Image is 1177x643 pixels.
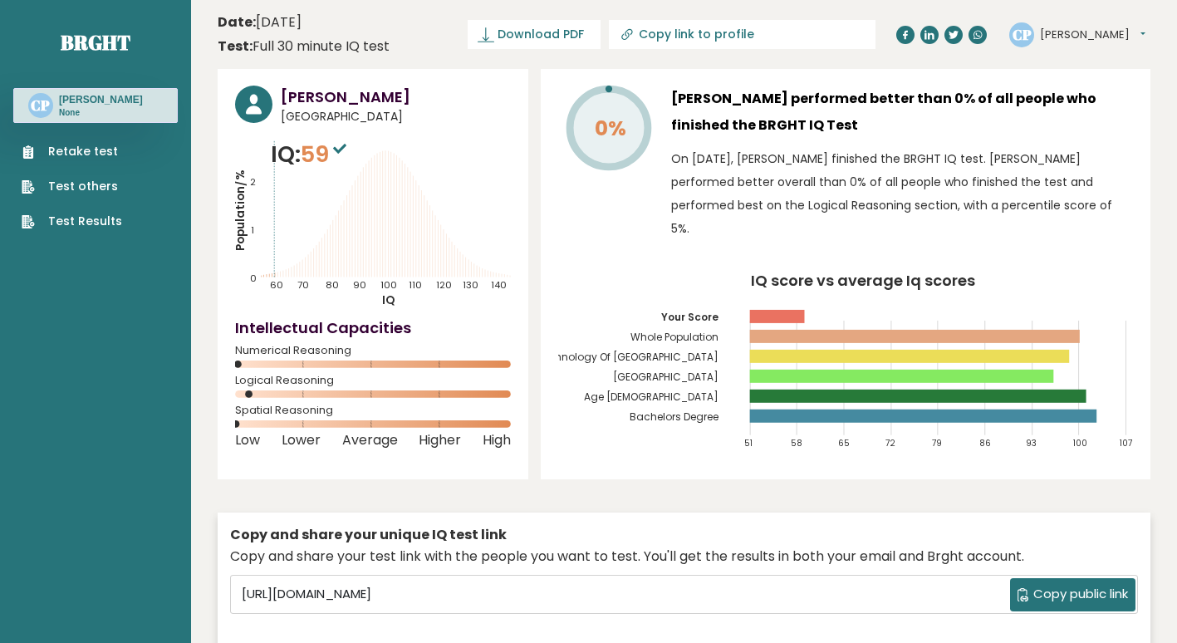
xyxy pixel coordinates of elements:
div: Copy and share your test link with the people you want to test. You'll get the results in both yo... [230,547,1138,567]
a: Brght [61,29,130,56]
tspan: Bachelors Degree [630,410,718,424]
span: Low [235,437,260,444]
tspan: 100 [1073,438,1087,449]
tspan: 70 [298,278,310,292]
h3: [PERSON_NAME] [281,86,511,108]
span: Spatial Reasoning [235,407,511,414]
a: Retake test [22,143,122,160]
span: Logical Reasoning [235,377,511,384]
tspan: 0% [595,114,626,143]
text: CP [1013,24,1032,43]
tspan: 107 [1120,438,1132,449]
tspan: 80 [326,278,339,292]
tspan: 0 [250,272,257,285]
div: Copy and share your unique IQ test link [230,525,1138,545]
tspan: 2 [250,175,256,189]
h4: Intellectual Capacities [235,317,511,339]
span: Numerical Reasoning [235,347,511,354]
tspan: 51 [744,438,753,449]
tspan: 72 [885,438,895,449]
tspan: Whole Population [630,330,718,344]
b: Test: [218,37,253,56]
tspan: University Of Science And Technology Of [GEOGRAPHIC_DATA] [406,350,718,364]
tspan: 140 [491,278,507,292]
tspan: 130 [463,278,478,292]
span: Lower [282,437,321,444]
p: None [59,107,143,119]
tspan: 1 [251,223,254,237]
tspan: 100 [380,278,397,292]
span: 59 [301,139,351,169]
tspan: [GEOGRAPHIC_DATA] [613,370,718,384]
span: High [483,437,511,444]
span: [GEOGRAPHIC_DATA] [281,108,511,125]
text: CP [32,96,51,115]
span: Download PDF [498,26,584,43]
time: [DATE] [218,12,302,32]
tspan: Your Score [661,310,718,324]
tspan: 65 [838,438,850,449]
p: On [DATE], [PERSON_NAME] finished the BRGHT IQ test. [PERSON_NAME] performed better overall than ... [671,147,1133,240]
tspan: IQ score vs average Iq scores [751,270,975,291]
tspan: 110 [409,278,423,292]
tspan: 93 [1026,438,1037,449]
tspan: Age [DEMOGRAPHIC_DATA] [584,390,718,404]
tspan: IQ [383,292,396,308]
tspan: 120 [436,278,452,292]
tspan: 86 [979,438,991,449]
p: IQ: [271,138,351,171]
span: Higher [419,437,461,444]
tspan: 58 [792,438,803,449]
h3: [PERSON_NAME] [59,93,143,106]
a: Test others [22,178,122,195]
span: Copy public link [1033,585,1128,604]
button: [PERSON_NAME] [1040,27,1145,43]
tspan: 79 [932,438,942,449]
div: Full 30 minute IQ test [218,37,390,56]
a: Test Results [22,213,122,230]
h3: [PERSON_NAME] performed better than 0% of all people who finished the BRGHT IQ Test [671,86,1133,139]
a: Download PDF [468,20,601,49]
b: Date: [218,12,256,32]
tspan: Population/% [233,170,248,251]
span: Average [342,437,398,444]
button: Copy public link [1010,578,1135,611]
tspan: 90 [353,278,366,292]
tspan: 60 [270,278,283,292]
